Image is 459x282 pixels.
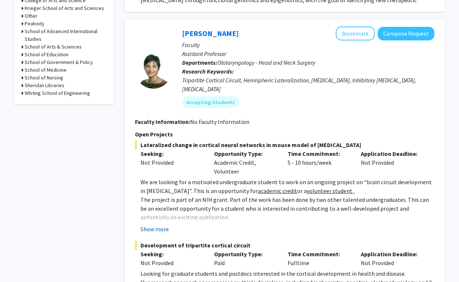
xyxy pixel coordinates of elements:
p: We are looking for a motivated undergraduate student to work on an ongoing project on “brain circ... [140,178,434,195]
span: Lateralized change in cortical neural networks in mouse model of [MEDICAL_DATA] [135,140,434,149]
p: Seeking: [140,149,203,158]
b: Departments: [182,59,217,66]
div: Fulltime [282,250,356,267]
div: Not Provided [140,258,203,267]
p: Time Commitment: [288,250,350,258]
h3: School of Medicine [25,66,67,74]
button: Compose Request to Tara Deemyad [378,27,434,40]
div: Tripartite Cortical Circuit, Hemispheric Lateralization, [MEDICAL_DATA], Inhibitory [MEDICAL_DATA... [182,76,434,93]
u: volunteer student . [307,187,355,194]
div: Paid [209,250,282,267]
h3: School of Education [25,51,68,58]
div: Not Provided [355,250,429,267]
span: Otolaryngology - Head and Neck Surgery [217,59,315,66]
p: Time Commitment: [288,149,350,158]
b: Faculty Information: [135,118,190,125]
p: The project is part of an NIH grant. Part of the work has been done by two other talented undergr... [140,195,434,222]
p: Opportunity Type: [214,149,277,158]
iframe: Chat [6,249,31,276]
span: No Faculty Information [190,118,249,125]
button: Show more [140,225,169,233]
div: Not Provided [355,149,429,176]
p: Application Deadline: [361,149,423,158]
h3: School of Nursing [25,74,63,82]
p: Looking for graduate students and postdocs interested in the cortical development in health and d... [140,269,434,278]
button: Add Tara Deemyad to Bookmarks [336,26,375,40]
div: 5 - 10 hours/week [282,149,356,176]
p: Faculty [182,40,434,49]
p: Opportunity Type: [214,250,277,258]
h3: Sheridan Libraries [25,82,64,89]
p: Assistant Professor [182,49,434,58]
h3: Krieger School of Arts and Sciences [25,4,104,12]
h3: School of Government & Policy [25,58,93,66]
h3: Whiting School of Engineering [25,89,90,97]
b: Research Keywords: [182,68,234,75]
p: Application Deadline: [361,250,423,258]
h3: Other [25,12,38,20]
div: Academic Credit, Volunteer [209,149,282,176]
p: Seeking: [140,250,203,258]
h3: Peabody [25,20,45,28]
p: Open Projects [135,130,434,139]
span: Development of tripartite cortical circuit [135,241,434,250]
u: academic credit [258,187,297,194]
a: [PERSON_NAME] [182,29,239,38]
h3: School of Arts & Sciences [25,43,82,51]
div: Not Provided [140,158,203,167]
h3: School of Advanced International Studies [25,28,106,43]
mat-chip: Accepting Students [182,96,239,108]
